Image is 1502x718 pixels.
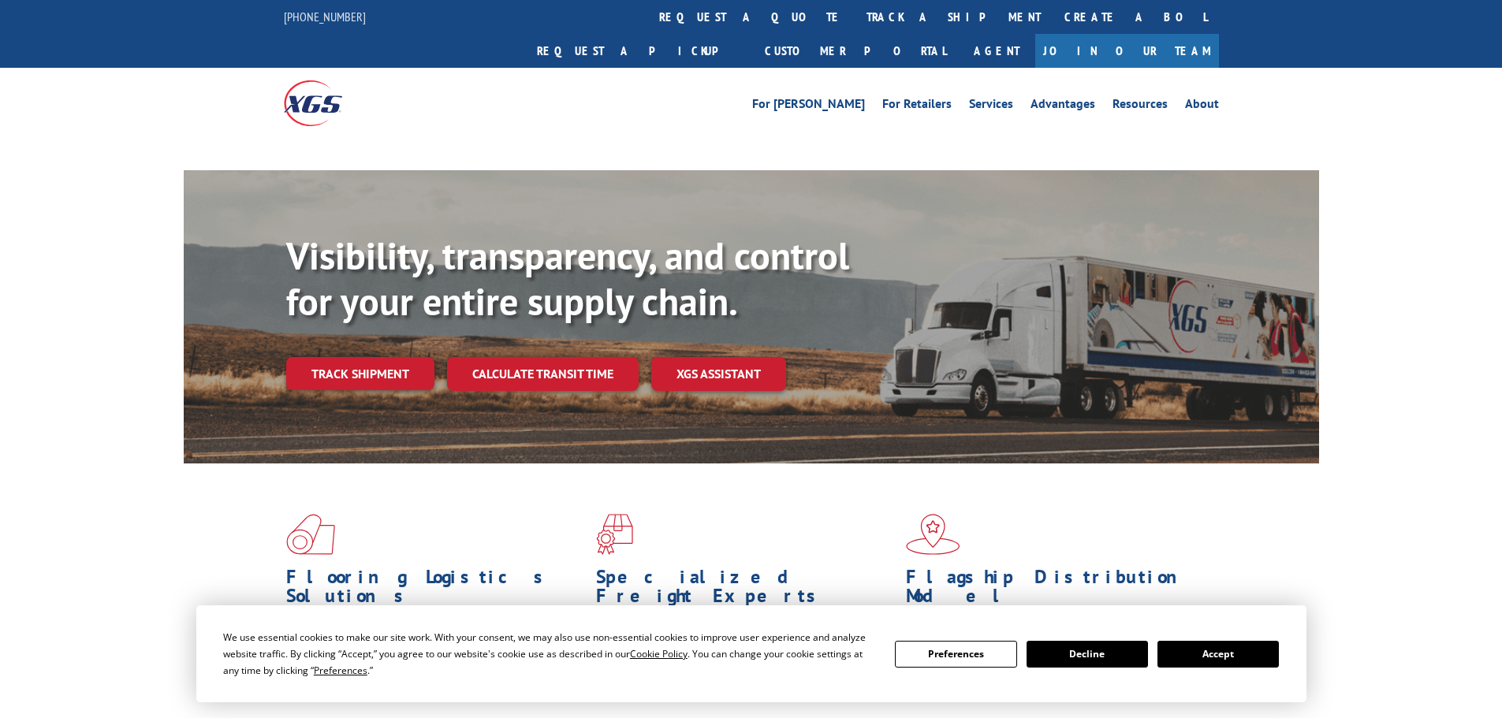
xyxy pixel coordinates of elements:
[1031,98,1095,115] a: Advantages
[284,9,366,24] a: [PHONE_NUMBER]
[447,357,639,391] a: Calculate transit time
[525,34,753,68] a: Request a pickup
[1113,98,1168,115] a: Resources
[1035,34,1219,68] a: Join Our Team
[286,514,335,555] img: xgs-icon-total-supply-chain-intelligence-red
[895,641,1016,668] button: Preferences
[958,34,1035,68] a: Agent
[314,664,367,677] span: Preferences
[196,605,1306,702] div: Cookie Consent Prompt
[752,98,865,115] a: For [PERSON_NAME]
[1157,641,1279,668] button: Accept
[753,34,958,68] a: Customer Portal
[286,357,434,390] a: Track shipment
[286,231,849,326] b: Visibility, transparency, and control for your entire supply chain.
[1027,641,1148,668] button: Decline
[630,647,688,660] span: Cookie Policy
[1185,98,1219,115] a: About
[906,567,1204,613] h1: Flagship Distribution Model
[596,514,633,555] img: xgs-icon-focused-on-flooring-red
[596,567,894,613] h1: Specialized Freight Experts
[223,629,876,679] div: We use essential cookies to make our site work. With your consent, we may also use non-essential ...
[651,357,786,391] a: XGS ASSISTANT
[882,98,952,115] a: For Retailers
[286,567,584,613] h1: Flooring Logistics Solutions
[906,514,960,555] img: xgs-icon-flagship-distribution-model-red
[969,98,1013,115] a: Services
